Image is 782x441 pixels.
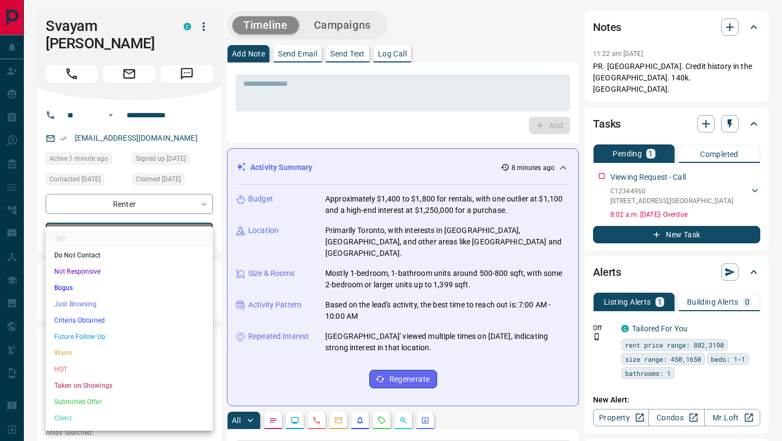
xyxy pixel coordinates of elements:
[46,263,213,280] li: Not Responsive
[46,312,213,329] li: Criteria Obtained
[46,394,213,410] li: Submitted Offer
[46,329,213,345] li: Future Follow Up
[46,361,213,377] li: HOT
[46,377,213,394] li: Taken on Showings
[46,410,213,426] li: Client
[46,296,213,312] li: Just Browsing
[46,280,213,296] li: Bogus
[46,247,213,263] li: Do Not Contact
[46,345,213,361] li: Warm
